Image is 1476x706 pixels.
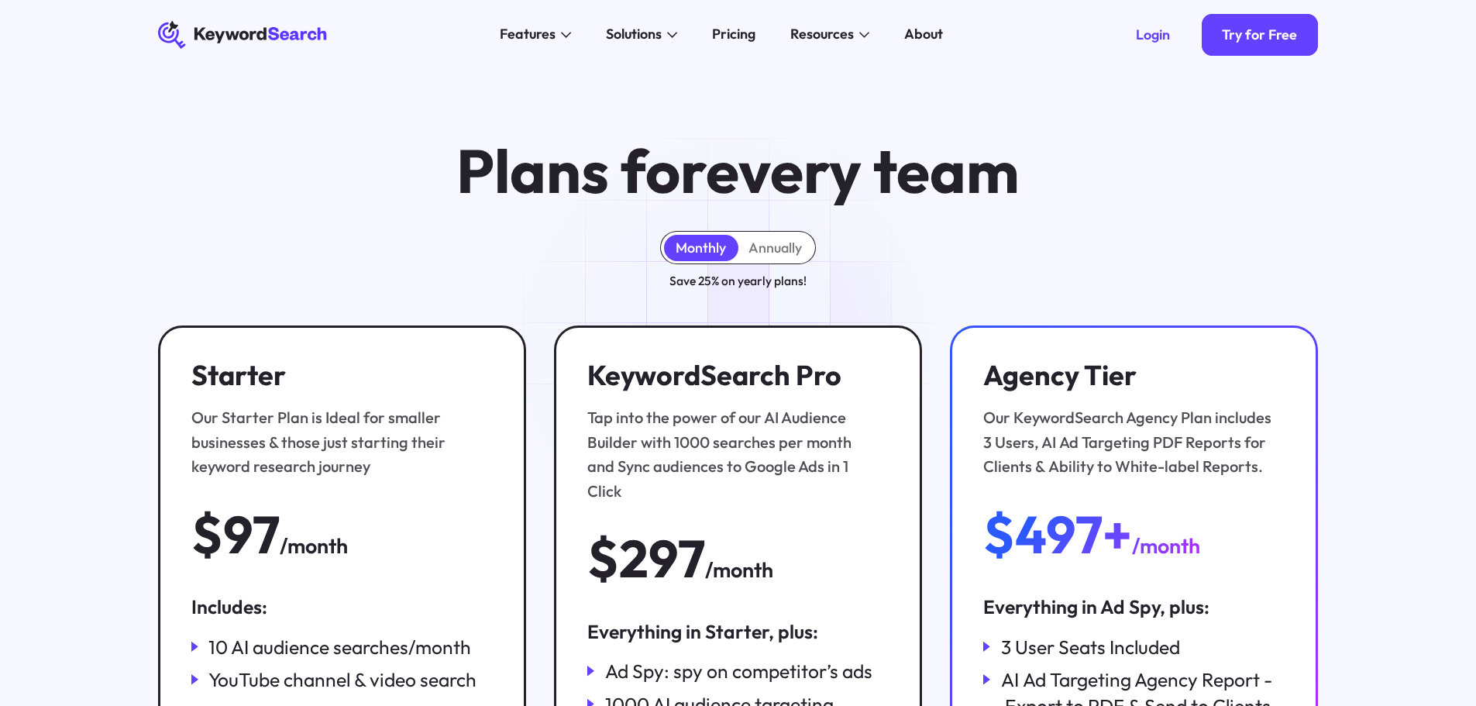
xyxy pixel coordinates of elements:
[191,405,483,478] div: Our Starter Plan is Ideal for smaller businesses & those just starting their keyword research jou...
[280,530,348,563] div: /month
[1115,14,1191,56] a: Login
[705,554,773,587] div: /month
[748,239,802,257] div: Annually
[669,271,807,291] div: Save 25% on yearly plans!
[983,405,1275,478] div: Our KeywordSearch Agency Plan includes 3 Users, AI Ad Targeting PDF Reports for Clients & Ability...
[706,133,1020,208] span: every team
[1001,634,1180,660] div: 3 User Seats Included
[1222,26,1297,43] div: Try for Free
[500,24,556,45] div: Features
[191,507,280,562] div: $97
[1202,14,1319,56] a: Try for Free
[605,658,872,684] div: Ad Spy: spy on competitor’s ads
[790,24,854,45] div: Resources
[587,531,705,586] div: $297
[208,666,477,693] div: YouTube channel & video search
[587,359,879,392] h3: KeywordSearch Pro
[904,24,943,45] div: About
[587,618,889,645] div: Everything in Starter, plus:
[676,239,726,257] div: Monthly
[1136,26,1170,43] div: Login
[702,21,766,49] a: Pricing
[1132,530,1200,563] div: /month
[606,24,662,45] div: Solutions
[587,405,879,503] div: Tap into the power of our AI Audience Builder with 1000 searches per month and Sync audiences to ...
[894,21,954,49] a: About
[191,594,493,620] div: Includes:
[208,634,471,660] div: 10 AI audience searches/month
[191,359,483,392] h3: Starter
[456,139,1020,203] h1: Plans for
[712,24,755,45] div: Pricing
[983,507,1132,562] div: $497+
[983,594,1285,620] div: Everything in Ad Spy, plus:
[983,359,1275,392] h3: Agency Tier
